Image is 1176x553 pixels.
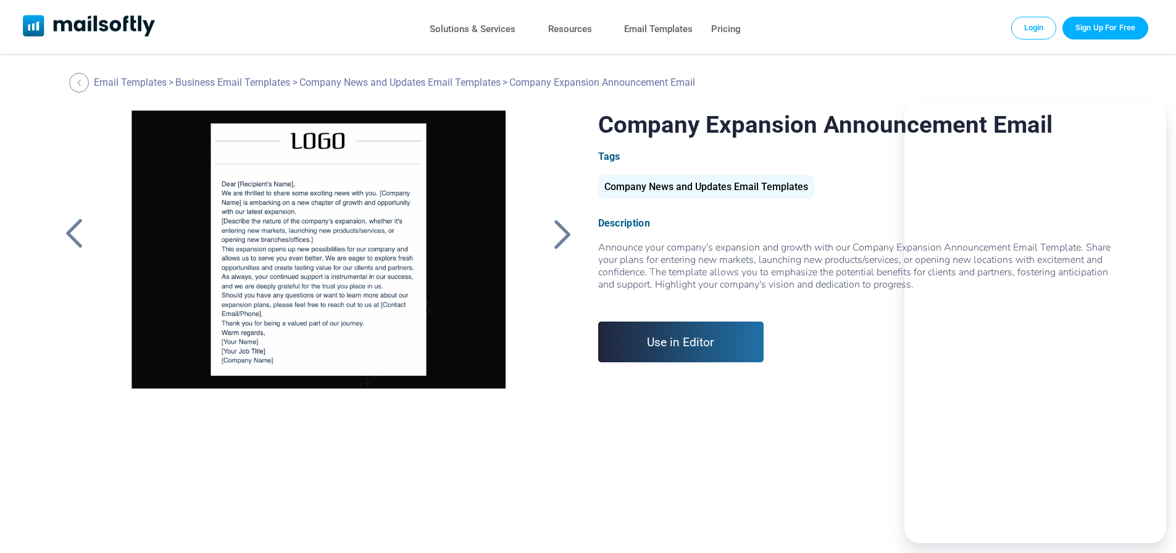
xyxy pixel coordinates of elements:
iframe: Embedded Agent [904,101,1166,543]
a: Trial [1062,17,1148,39]
a: Use in Editor [598,322,764,362]
div: Company News and Updates Email Templates [598,175,814,199]
a: Email Templates [624,20,693,38]
a: Back [548,218,578,250]
a: Mailsoftly [23,15,156,39]
a: Email Templates [94,77,167,88]
a: Company News and Updates Email Templates [598,186,814,191]
h1: Company Expansion Announcement Email [598,110,1117,138]
a: Login [1011,17,1057,39]
a: Pricing [711,20,741,38]
a: Solutions & Services [430,20,515,38]
a: Business Email Templates [175,77,290,88]
a: Back [69,73,92,93]
a: Back [59,218,90,250]
a: Resources [548,20,592,38]
a: Company News and Updates Email Templates [299,77,501,88]
span: Announce your company's expansion and growth with our Company Expansion Announcement Email Templa... [598,241,1117,303]
a: Company Expansion Announcement Email [111,110,526,419]
div: Description [598,217,1117,229]
div: Tags [598,151,1117,162]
